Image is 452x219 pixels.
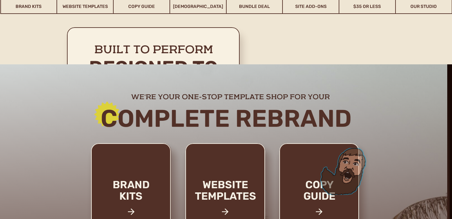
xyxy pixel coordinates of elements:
h2: Designed to [75,57,232,80]
h2: Complete rebrand [55,106,398,131]
a: website templates [184,179,267,216]
h2: Built to perform [75,44,232,58]
h2: we're your one-stop template shop for your [86,92,375,100]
